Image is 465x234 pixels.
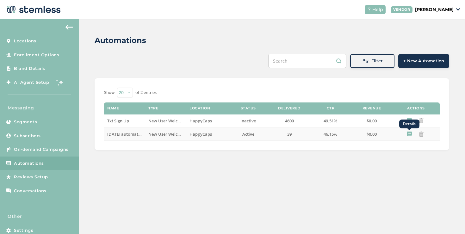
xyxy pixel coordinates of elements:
[189,118,224,124] label: HappyCaps
[14,119,37,125] span: Segments
[399,120,419,128] div: Details
[403,58,444,64] span: + New Automation
[107,132,142,137] label: halloween automation
[240,118,256,124] span: Inactive
[268,54,346,68] input: Search
[363,106,381,110] label: Revenue
[391,6,412,13] div: VENDOR
[189,106,210,110] label: Location
[324,131,337,137] span: 46.15%
[14,160,44,167] span: Automations
[14,79,49,86] span: AI Agent Setup
[272,118,307,124] label: 4600
[327,106,335,110] label: CTR
[148,118,183,124] label: New User Welcome
[398,54,449,68] button: + New Automation
[148,106,158,110] label: Type
[14,133,41,139] span: Subscribers
[392,102,440,114] th: Actions
[14,65,45,72] span: Brand Details
[242,131,254,137] span: Active
[107,118,129,124] span: Txt Sign Up
[135,89,157,96] label: of 2 entries
[14,227,33,234] span: Settings
[5,3,61,16] img: logo-dark-0685b13c.svg
[350,54,394,68] button: Filter
[14,52,59,58] span: Enrollment Options
[287,131,292,137] span: 39
[433,204,465,234] iframe: Chat Widget
[14,188,46,194] span: Conversations
[231,132,265,137] label: Active
[189,118,212,124] span: HappyCaps
[148,132,183,137] label: New User Welcome
[272,132,307,137] label: 39
[189,131,212,137] span: HappyCaps
[65,25,73,30] img: icon-arrow-back-accent-c549486e.svg
[231,118,265,124] label: Inactive
[313,132,348,137] label: 46.15%
[148,131,186,137] span: New User Welcome
[367,118,377,124] span: $0.00
[415,6,454,13] p: [PERSON_NAME]
[354,132,389,137] label: $0.00
[313,118,348,124] label: 49.51%
[371,58,382,64] span: Filter
[107,118,142,124] label: Txt Sign Up
[367,131,377,137] span: $0.00
[14,38,36,44] span: Locations
[405,130,415,139] button: Details
[456,8,460,11] img: icon_down-arrow-small-66adaf34.svg
[14,174,48,180] span: Reviews Setup
[107,106,119,110] label: Name
[372,6,383,13] span: Help
[241,106,256,110] label: Status
[367,8,371,11] img: icon-help-white-03924b79.svg
[54,76,66,89] img: glitter-stars-b7820f95.gif
[189,132,224,137] label: HappyCaps
[107,131,145,137] span: [DATE] automation
[14,146,69,153] span: On-demand Campaigns
[285,118,294,124] span: 4600
[354,118,389,124] label: $0.00
[95,35,146,46] h2: Automations
[324,118,337,124] span: 49.51%
[104,89,115,96] label: Show
[148,118,186,124] span: New User Welcome
[278,106,301,110] label: Delivered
